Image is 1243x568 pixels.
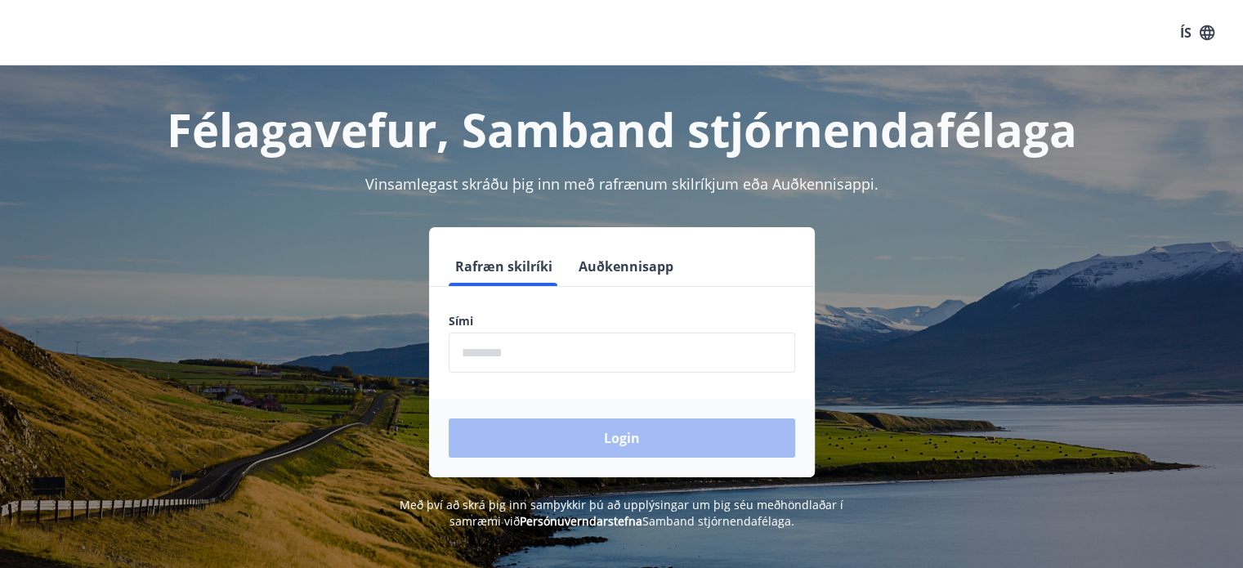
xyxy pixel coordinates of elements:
[449,313,795,329] label: Sími
[53,98,1191,160] h1: Félagavefur, Samband stjórnendafélaga
[365,174,879,194] span: Vinsamlegast skráðu þig inn með rafrænum skilríkjum eða Auðkennisappi.
[449,247,559,286] button: Rafræn skilríki
[572,247,680,286] button: Auðkennisapp
[520,513,642,529] a: Persónuverndarstefna
[1171,18,1223,47] button: ÍS
[400,497,843,529] span: Með því að skrá þig inn samþykkir þú að upplýsingar um þig séu meðhöndlaðar í samræmi við Samband...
